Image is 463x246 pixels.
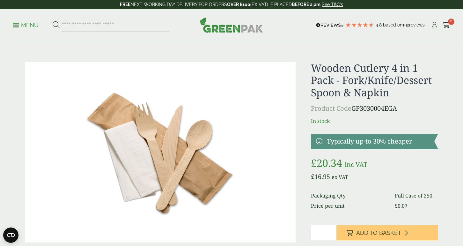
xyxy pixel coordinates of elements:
[448,19,454,25] span: 0
[345,160,367,169] span: inc VAT
[395,192,438,199] dd: Full Case of 250
[311,104,351,113] span: Product Code
[376,22,383,27] span: 4.8
[395,202,408,209] bdi: 0.07
[311,156,317,170] span: £
[292,2,320,7] strong: BEFORE 2 pm
[311,172,330,181] bdi: 16.95
[311,172,314,181] span: £
[316,23,344,27] img: REVIEWS.io
[311,117,438,125] p: In stock
[332,174,348,181] span: ex VAT
[402,22,409,27] span: 192
[322,2,343,7] a: See T&C's
[395,202,398,209] span: £
[25,62,296,242] img: 4 In 1 Pack 2
[311,192,387,199] dt: Packaging Qty
[200,17,263,33] img: GreenPak Supplies
[345,22,374,28] div: 4.8 Stars
[311,156,342,170] bdi: 20.34
[336,225,438,240] button: Add to Basket
[430,22,438,28] i: My Account
[442,22,450,28] i: Cart
[3,227,18,243] button: Open CMP widget
[383,22,402,27] span: Based on
[227,2,250,7] strong: OVER £100
[120,2,130,7] strong: FREE
[356,229,401,236] span: Add to Basket
[311,104,438,113] p: GP3030004EGA
[13,21,39,29] p: Menu
[311,202,387,210] dt: Price per unit
[311,62,438,99] h1: Wooden Cutlery 4 in 1 Pack - Fork/Knife/Dessert Spoon & Napkin
[13,21,39,28] a: Menu
[442,20,450,30] a: 0
[409,22,425,27] span: reviews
